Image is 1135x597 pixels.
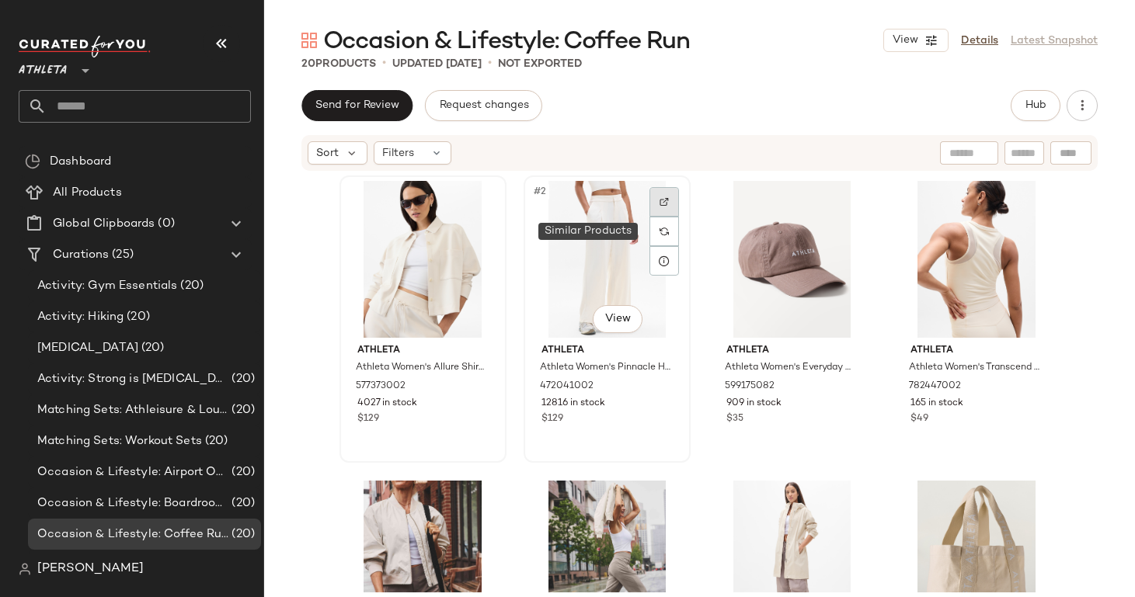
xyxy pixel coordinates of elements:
[177,277,204,295] span: (20)
[37,308,124,326] span: Activity: Hiking
[316,145,339,161] span: Sort
[228,463,255,481] span: (20)
[19,53,67,81] span: Athleta
[541,412,563,426] span: $129
[345,181,501,338] img: cn59368444.jpg
[124,308,150,326] span: (20)
[910,397,963,411] span: 165 in stock
[541,344,673,358] span: Athleta
[37,495,228,512] span: Occasion & Lifestyle: Boardroom to Barre
[541,397,605,411] span: 12816 in stock
[382,145,414,161] span: Filters
[19,36,151,57] img: cfy_white_logo.C9jOOHJF.svg
[660,227,669,236] img: svg%3e
[382,54,386,73] span: •
[323,26,690,57] span: Occasion & Lifestyle: Coffee Run
[714,181,870,338] img: cn59444836.jpg
[138,339,165,357] span: (20)
[892,34,918,47] span: View
[37,463,228,481] span: Occasion & Lifestyle: Airport Outfits
[301,56,376,72] div: Products
[660,197,669,207] img: svg%3e
[37,526,228,543] span: Occasion & Lifestyle: Coffee Run
[392,56,482,72] p: updated [DATE]
[540,380,594,394] span: 472041002
[488,54,492,73] span: •
[228,526,255,543] span: (20)
[37,277,177,295] span: Activity: Gym Essentials
[356,361,487,375] span: Athleta Women's Allure Shirt Jacket Bone Petite Size M
[37,432,202,450] span: Matching Sets: Workout Sets
[425,90,541,121] button: Request changes
[37,560,144,578] span: [PERSON_NAME]
[438,99,528,112] span: Request changes
[228,495,255,512] span: (20)
[1011,90,1060,121] button: Hub
[498,56,582,72] p: Not Exported
[53,184,122,202] span: All Products
[53,246,109,264] span: Curations
[228,370,255,388] span: (20)
[1025,99,1046,112] span: Hub
[898,181,1054,338] img: cn59423545.jpg
[37,370,228,388] span: Activity: Strong is [MEDICAL_DATA]
[725,380,775,394] span: 599175082
[909,380,961,394] span: 782447002
[357,344,489,358] span: Athleta
[726,397,782,411] span: 909 in stock
[301,33,317,48] img: svg%3e
[961,33,998,49] a: Details
[909,361,1040,375] span: Athleta Women's Transcend Racerback Mesh Tank Bone Size S
[301,58,315,70] span: 20
[593,305,642,333] button: View
[604,313,631,325] span: View
[109,246,134,264] span: (25)
[53,215,155,233] span: Global Clipboards
[725,361,856,375] span: Athleta Women's Everyday Cap Pyrite/White One Size
[540,361,671,375] span: Athleta Women's Pinnacle High Rise Trouser Bone Tall Size 8
[726,344,858,358] span: Athleta
[37,339,138,357] span: [MEDICAL_DATA]
[883,29,949,52] button: View
[726,412,743,426] span: $35
[228,401,255,419] span: (20)
[357,397,417,411] span: 4027 in stock
[910,344,1042,358] span: Athleta
[37,401,228,419] span: Matching Sets: Athleisure & Lounge Sets
[202,432,228,450] span: (20)
[19,563,31,575] img: svg%3e
[301,90,413,121] button: Send for Review
[357,412,379,426] span: $129
[315,99,399,112] span: Send for Review
[155,215,174,233] span: (0)
[529,181,685,338] img: cn59195232.jpg
[910,412,928,426] span: $49
[356,380,406,394] span: 577373002
[532,184,549,200] span: #2
[25,154,40,169] img: svg%3e
[50,153,111,171] span: Dashboard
